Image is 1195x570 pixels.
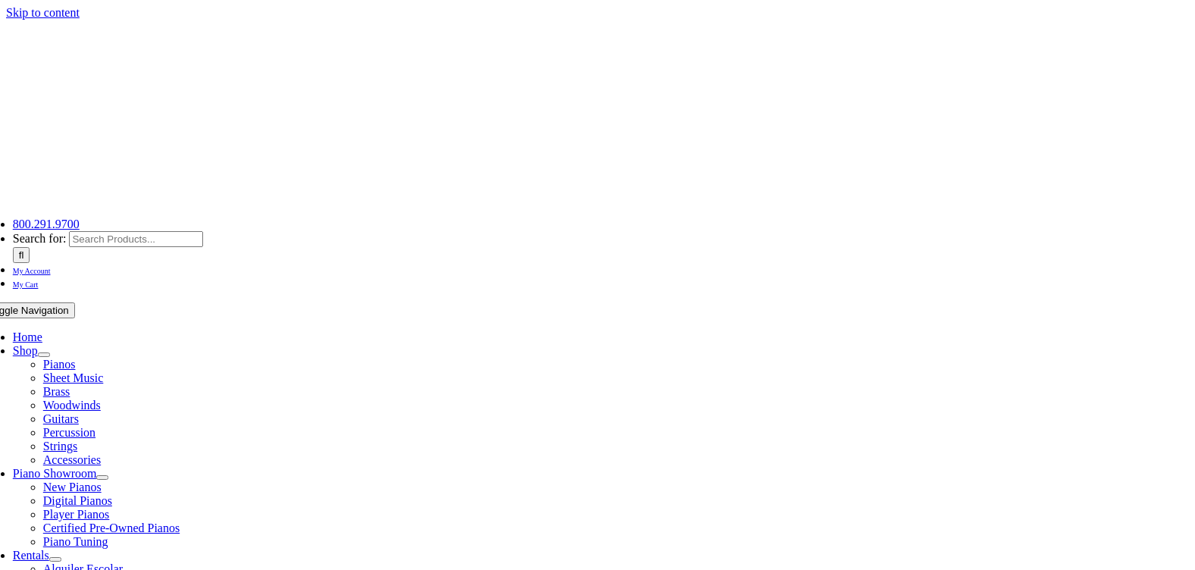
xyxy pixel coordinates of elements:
[38,352,50,357] button: Open submenu of Shop
[13,549,49,562] a: Rentals
[43,358,76,371] a: Pianos
[13,330,42,343] a: Home
[69,231,203,247] input: Search Products...
[43,385,70,398] a: Brass
[13,232,67,245] span: Search for:
[13,267,51,275] span: My Account
[43,371,104,384] a: Sheet Music
[96,475,108,480] button: Open submenu of Piano Showroom
[13,218,80,230] a: 800.291.9700
[13,277,39,290] a: My Cart
[13,344,38,357] a: Shop
[43,521,180,534] a: Certified Pre-Owned Pianos
[43,494,112,507] a: Digital Pianos
[49,557,61,562] button: Open submenu of Rentals
[43,440,77,453] a: Strings
[13,280,39,289] span: My Cart
[13,467,97,480] a: Piano Showroom
[13,263,51,276] a: My Account
[43,399,101,412] a: Woodwinds
[13,247,30,263] input: Search
[43,508,110,521] a: Player Pianos
[43,453,101,466] a: Accessories
[6,6,80,19] a: Skip to content
[43,426,95,439] a: Percussion
[43,535,108,548] a: Piano Tuning
[43,412,79,425] a: Guitars
[43,481,102,493] a: New Pianos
